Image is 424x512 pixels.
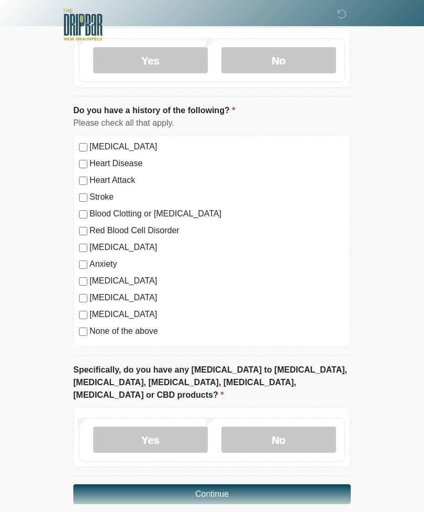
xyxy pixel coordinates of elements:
[79,311,87,319] input: [MEDICAL_DATA]
[90,208,345,220] label: Blood Clotting or [MEDICAL_DATA]
[79,177,87,185] input: Heart Attack
[90,291,345,304] label: [MEDICAL_DATA]
[79,210,87,219] input: Blood Clotting or [MEDICAL_DATA]
[73,117,351,129] div: Please check all that apply.
[73,104,235,117] label: Do you have a history of the following?
[79,143,87,151] input: [MEDICAL_DATA]
[79,227,87,235] input: Red Blood Cell Disorder
[90,174,345,187] label: Heart Attack
[79,260,87,269] input: Anxiety
[90,325,345,337] label: None of the above
[90,241,345,254] label: [MEDICAL_DATA]
[79,328,87,336] input: None of the above
[90,275,345,287] label: [MEDICAL_DATA]
[90,191,345,203] label: Stroke
[93,427,208,453] label: Yes
[73,364,351,401] label: Specifically, do you have any [MEDICAL_DATA] to [MEDICAL_DATA], [MEDICAL_DATA], [MEDICAL_DATA], [...
[79,244,87,252] input: [MEDICAL_DATA]
[79,160,87,168] input: Heart Disease
[73,484,351,504] button: Continue
[90,308,345,321] label: [MEDICAL_DATA]
[221,47,336,73] label: No
[79,294,87,302] input: [MEDICAL_DATA]
[63,8,103,42] img: The DRIPBaR - New Braunfels Logo
[90,258,345,270] label: Anxiety
[221,427,336,453] label: No
[90,157,345,170] label: Heart Disease
[90,140,345,153] label: [MEDICAL_DATA]
[79,277,87,286] input: [MEDICAL_DATA]
[93,47,208,73] label: Yes
[90,224,345,237] label: Red Blood Cell Disorder
[79,193,87,202] input: Stroke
